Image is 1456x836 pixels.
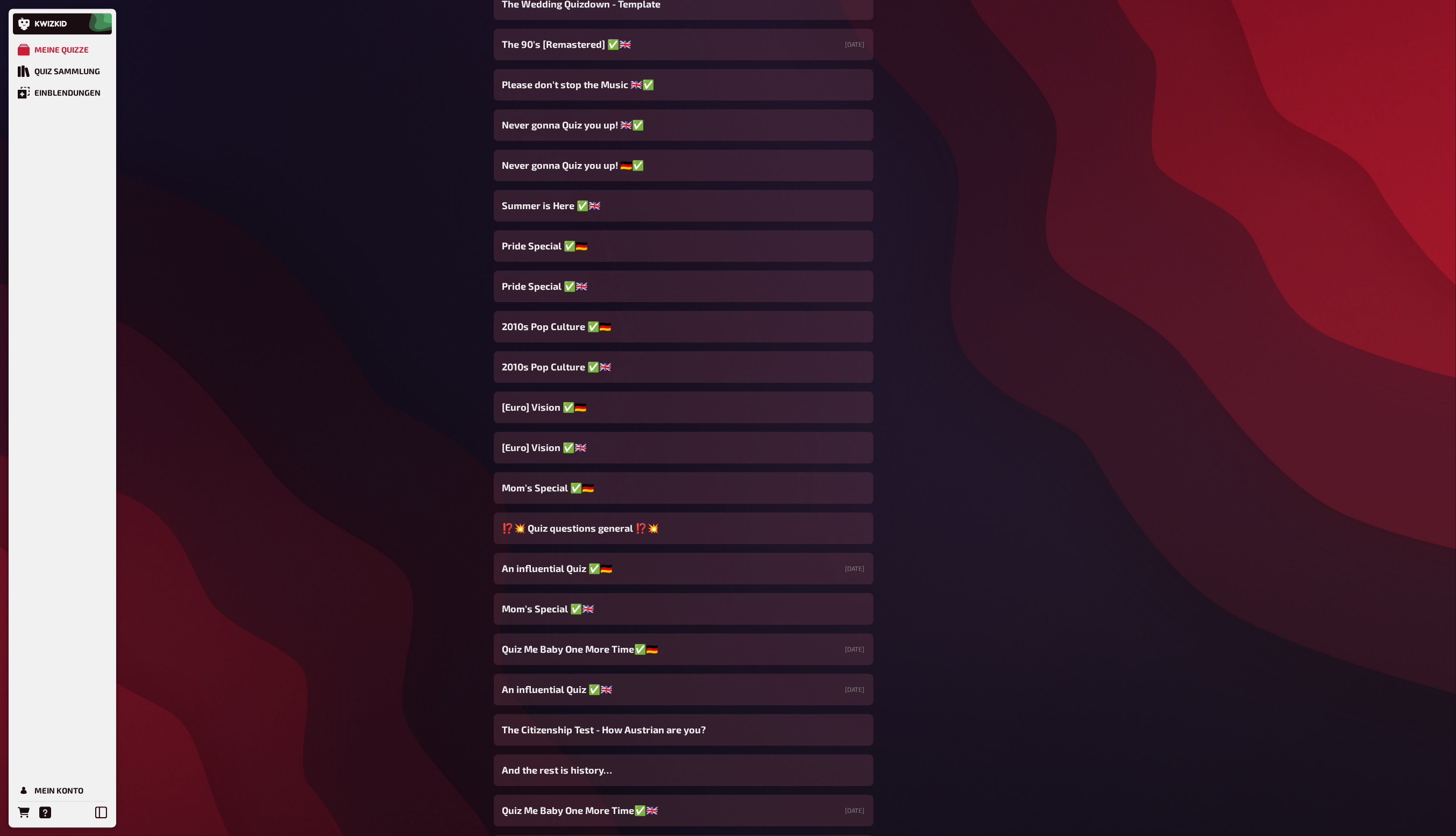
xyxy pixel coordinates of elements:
span: [Euro] Vision ✅🇩🇪 [502,400,587,415]
a: The Citizenship Test - How Austrian are you? [494,714,873,746]
a: 2010s Pop Culture ✅🇬🇧 [494,351,873,383]
a: ⁉️​💥​ Quiz questions general ⁉️​💥​ [494,512,873,544]
div: Einblendungen [34,88,101,97]
div: Mein Konto [34,785,83,795]
span: 2010s Pop Culture ✅🇬🇧 [502,360,612,374]
span: An influential Quiz ✅🇬🇧 [502,682,613,697]
a: Hilfe [34,802,56,823]
a: Never gonna Quiz you up! 🇬🇧✅ [494,109,873,141]
span: Summer is Here ✅🇬🇧 [502,198,601,213]
a: Meine Quizze [13,39,112,60]
a: An influential Quiz ✅🇬🇧[DATE] [494,674,873,705]
a: Pride Special ✅🇩🇪 [494,230,873,262]
small: [DATE] [846,40,865,49]
span: Please don't stop the Music 🇬🇧✅ [502,77,655,92]
span: 2010s Pop Culture ✅🇩🇪 [502,319,612,334]
small: [DATE] [846,564,865,573]
span: And the rest is history… [502,763,613,777]
span: Mom's Special ✅🇬🇧 [502,602,594,616]
a: An influential Quiz ✅🇩🇪​[DATE] [494,553,873,584]
span: An influential Quiz ✅🇩🇪​ [502,561,613,576]
a: 2010s Pop Culture ✅🇩🇪 [494,311,873,342]
a: Mom's Special ✅🇩🇪 [494,472,873,504]
a: Quiz Me Baby One More Time✅🇩🇪[DATE] [494,633,873,665]
span: [Euro] Vision ✅🇬🇧 [502,440,587,455]
a: [Euro] Vision ✅🇬🇧 [494,432,873,463]
small: [DATE] [846,645,865,654]
a: Summer is Here ✅🇬🇧 [494,190,873,221]
div: Meine Quizze [34,45,89,54]
span: Pride Special ✅🇩🇪 [502,239,588,253]
a: Quiz Sammlung [13,60,112,82]
div: Quiz Sammlung [34,66,100,76]
a: [Euro] Vision ✅🇩🇪 [494,391,873,423]
a: Quiz Me Baby One More Time✅🇬🇧[DATE] [494,795,873,826]
span: Never gonna Quiz you up! 🇬🇧✅ [502,118,644,132]
a: Pride Special ✅🇬🇧 [494,270,873,302]
a: Never gonna Quiz you up! 🇩🇪✅ [494,149,873,181]
small: [DATE] [846,685,865,694]
span: The 90's [Remastered] ✅​🇬🇧 [502,37,631,52]
small: [DATE] [846,806,865,815]
span: Quiz Me Baby One More Time✅🇬🇧 [502,803,658,818]
a: Bestellungen [13,802,34,823]
a: Einblendungen [13,82,112,103]
a: Mom's Special ✅🇬🇧 [494,593,873,625]
span: The Citizenship Test - How Austrian are you? [502,723,706,737]
span: Mom's Special ✅🇩🇪 [502,481,594,495]
a: Mein Konto [13,780,112,801]
span: ⁉️​💥​ Quiz questions general ⁉️​💥​ [502,521,659,535]
span: Pride Special ✅🇬🇧 [502,279,588,294]
span: Never gonna Quiz you up! 🇩🇪✅ [502,158,644,173]
a: And the rest is history… [494,754,873,786]
a: Please don't stop the Music 🇬🇧✅ [494,69,873,101]
a: The 90's [Remastered] ✅​🇬🇧[DATE] [494,28,873,60]
span: Quiz Me Baby One More Time✅🇩🇪 [502,642,658,656]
